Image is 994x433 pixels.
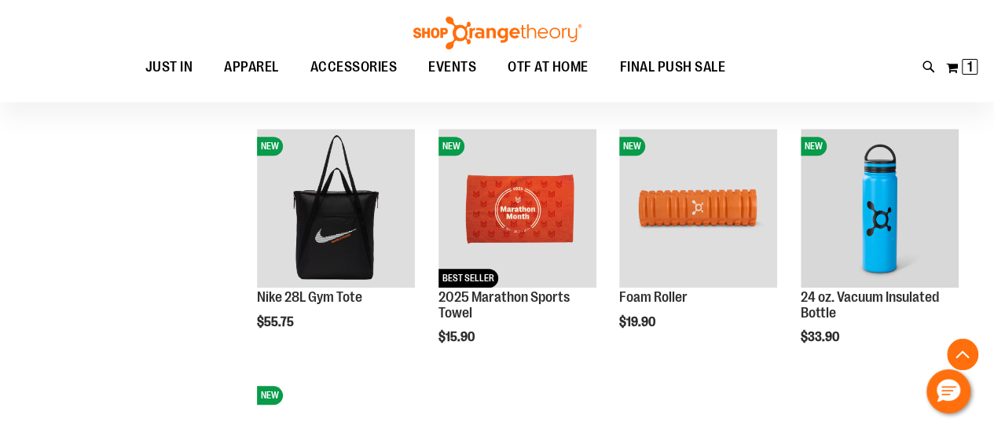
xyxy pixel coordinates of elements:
[257,137,283,156] span: NEW
[310,50,398,85] span: ACCESSORIES
[926,369,970,413] button: Hello, have a question? Let’s chat.
[619,315,658,329] span: $19.90
[793,121,966,384] div: product
[611,121,785,369] div: product
[257,289,362,305] a: Nike 28L Gym Tote
[257,129,415,287] img: Nike 28L Gym Tote
[801,129,959,289] a: 24 oz. Vacuum Insulated BottleNEW
[411,17,584,50] img: Shop Orangetheory
[619,289,688,305] a: Foam Roller
[619,137,645,156] span: NEW
[224,50,279,85] span: APPAREL
[801,137,827,156] span: NEW
[801,289,939,321] a: 24 oz. Vacuum Insulated Bottle
[619,129,777,287] img: Foam Roller
[438,289,570,321] a: 2025 Marathon Sports Towel
[801,129,959,287] img: 24 oz. Vacuum Insulated Bottle
[438,129,596,287] img: 2025 Marathon Sports Towel
[438,269,498,288] span: BEST SELLER
[508,50,589,85] span: OTF AT HOME
[295,50,413,86] a: ACCESSORIES
[619,129,777,289] a: Foam RollerNEW
[145,50,193,85] span: JUST IN
[604,50,742,86] a: FINAL PUSH SALE
[257,315,296,329] span: $55.75
[438,330,477,344] span: $15.90
[438,129,596,289] a: 2025 Marathon Sports TowelNEWBEST SELLER
[947,339,978,370] button: Back To Top
[492,50,604,86] a: OTF AT HOME
[249,121,423,369] div: product
[801,330,842,344] span: $33.90
[428,50,476,85] span: EVENTS
[438,137,464,156] span: NEW
[620,50,726,85] span: FINAL PUSH SALE
[257,129,415,289] a: Nike 28L Gym ToteNEW
[208,50,295,86] a: APPAREL
[431,121,604,384] div: product
[967,59,973,75] span: 1
[413,50,492,86] a: EVENTS
[130,50,209,85] a: JUST IN
[257,386,283,405] span: NEW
